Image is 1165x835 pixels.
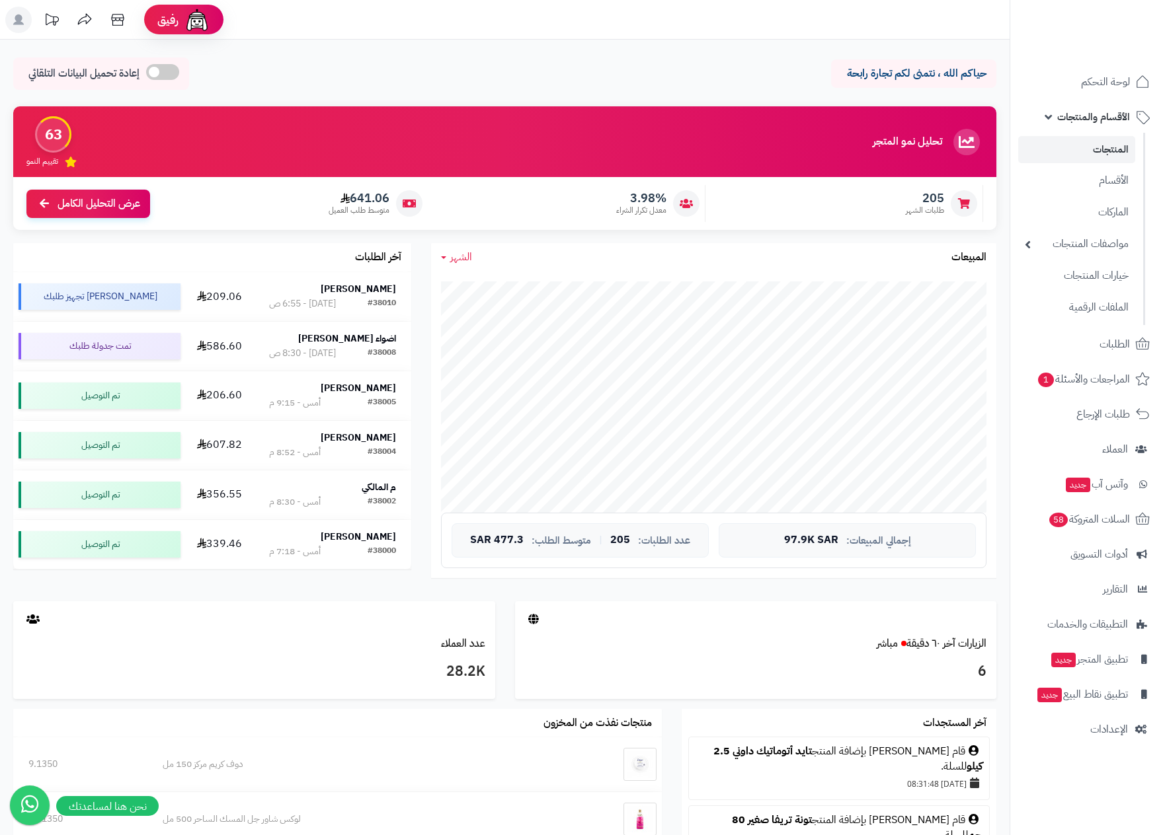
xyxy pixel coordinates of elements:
[329,205,389,216] span: متوسط طلب العميل
[269,297,336,310] div: [DATE] - 6:55 ص
[696,744,983,774] div: قام [PERSON_NAME] بإضافة المنتج للسلة.
[362,480,396,494] strong: م المالكي
[26,190,150,218] a: عرض التحليل الكامل
[368,545,396,558] div: #38000
[1047,615,1128,634] span: التطبيقات والخدمات
[543,717,652,729] h3: منتجات نفذت من المخزون
[441,250,472,265] a: الشهر
[1050,650,1128,669] span: تطبيق المتجر
[616,205,666,216] span: معدل تكرار الشراء
[1036,685,1128,704] span: تطبيق نقاط البيع
[186,272,254,321] td: 209.06
[368,446,396,459] div: #38004
[1018,468,1157,500] a: وآتس آبجديد
[19,283,181,310] div: [PERSON_NAME] تجهيز طلبك
[1018,136,1135,163] a: المنتجات
[157,12,179,28] span: رفيق
[1018,166,1135,195] a: الأقسام
[877,635,898,651] small: مباشر
[1018,230,1135,258] a: مواصفات المنتجات
[28,758,132,771] div: 9.1350
[1051,653,1076,667] span: جديد
[441,635,485,651] a: عدد العملاء
[1018,573,1157,605] a: التقارير
[470,534,524,546] span: 477.3 SAR
[321,431,396,445] strong: [PERSON_NAME]
[1076,405,1130,423] span: طلبات الإرجاع
[906,191,944,205] span: 205
[450,249,472,265] span: الشهر
[1018,538,1157,570] a: أدوات التسويق
[846,535,911,546] span: إجمالي المبيعات:
[1018,608,1157,640] a: التطبيقات والخدمات
[525,661,987,683] h3: 6
[368,347,396,360] div: #38008
[713,743,983,774] a: تايد أتوماتيك داوني 2.5 كيلو
[1066,478,1090,492] span: جديد
[1018,713,1157,745] a: الإعدادات
[906,205,944,216] span: طلبات الشهر
[19,382,181,409] div: تم التوصيل
[599,535,602,545] span: |
[321,530,396,544] strong: [PERSON_NAME]
[26,156,58,167] span: تقييم النمو
[1018,398,1157,430] a: طلبات الإرجاع
[784,534,838,546] span: 97.9K SAR
[1037,688,1062,702] span: جديد
[19,432,181,458] div: تم التوصيل
[616,191,666,205] span: 3.98%
[186,371,254,420] td: 206.60
[1070,545,1128,563] span: أدوات التسويق
[23,661,485,683] h3: 28.2K
[186,421,254,470] td: 607.82
[1102,440,1128,458] span: العملاء
[1049,513,1068,527] span: 58
[329,191,389,205] span: 641.06
[951,252,986,264] h3: المبيعات
[1037,370,1130,388] span: المراجعات والأسئلة
[1018,198,1135,227] a: الماركات
[35,7,68,36] a: تحديثات المنصة
[1103,580,1128,599] span: التقارير
[355,252,401,264] h3: آخر الطلبات
[184,7,210,33] img: ai-face.png
[1018,503,1157,535] a: السلات المتروكة58
[269,446,321,459] div: أمس - 8:52 م
[1018,678,1157,710] a: تطبيق نقاط البيعجديد
[1048,510,1130,528] span: السلات المتروكة
[28,66,140,81] span: إعادة تحميل البيانات التلقائي
[19,482,181,508] div: تم التوصيل
[1065,475,1128,493] span: وآتس آب
[1018,66,1157,98] a: لوحة التحكم
[1075,10,1152,38] img: logo-2.png
[368,495,396,509] div: #38002
[1038,373,1054,387] span: 1
[186,520,254,569] td: 339.46
[269,545,321,558] div: أمس - 7:18 م
[368,297,396,310] div: #38010
[58,196,140,211] span: عرض التحليل الكامل
[696,774,983,793] div: [DATE] 08:31:48
[1057,108,1130,126] span: الأقسام والمنتجات
[269,495,321,509] div: أمس - 8:30 م
[1018,363,1157,395] a: المراجعات والأسئلة1
[532,535,591,546] span: متوسط الطلب:
[28,813,132,826] div: 30.1350
[923,717,986,729] h3: آخر المستجدات
[19,333,181,359] div: تمت جدولة طلبك
[873,136,942,148] h3: تحليل نمو المتجر
[1090,720,1128,739] span: الإعدادات
[1018,262,1135,290] a: خيارات المنتجات
[1081,73,1130,91] span: لوحة التحكم
[610,534,630,546] span: 205
[1018,433,1157,465] a: العملاء
[321,282,396,296] strong: [PERSON_NAME]
[841,66,986,81] p: حياكم الله ، نتمنى لكم تجارة رابحة
[623,748,657,781] img: دوف كريم مركز 150 مل
[163,813,556,826] div: لوكس شاور جل المسك الساحر 500 مل
[1018,293,1135,322] a: الملفات الرقمية
[638,535,690,546] span: عدد الطلبات:
[1018,328,1157,360] a: الطلبات
[269,396,321,410] div: أمس - 9:15 م
[368,396,396,410] div: #38005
